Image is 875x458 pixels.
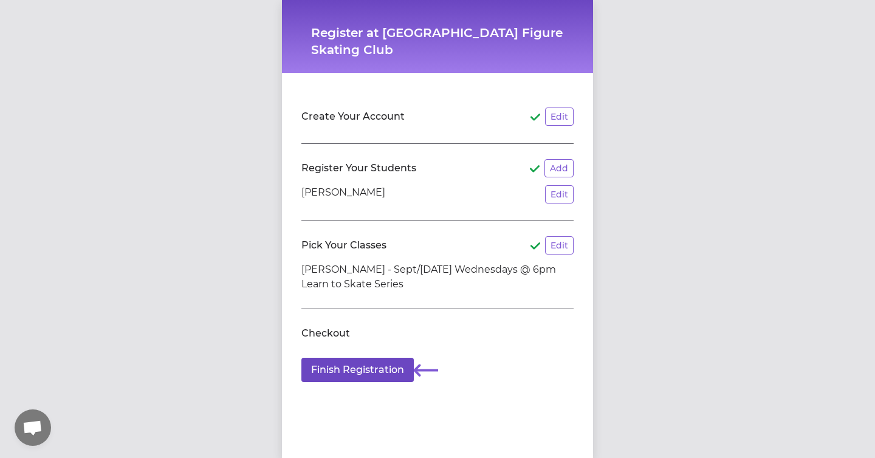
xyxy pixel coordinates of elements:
button: Edit [545,236,574,255]
button: Edit [545,185,574,203]
h2: Pick Your Classes [301,238,386,253]
h2: Register Your Students [301,161,416,176]
li: [PERSON_NAME] - Sept/[DATE] Wednesdays @ 6pm Learn to Skate Series [301,262,574,292]
p: [PERSON_NAME] [301,185,385,203]
h2: Create Your Account [301,109,405,124]
button: Edit [545,108,574,126]
button: Add [544,159,574,177]
h2: Checkout [301,326,350,341]
h1: Register at [GEOGRAPHIC_DATA] Figure Skating Club [311,24,564,58]
button: Finish Registration [301,358,414,382]
a: Open chat [15,409,51,446]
